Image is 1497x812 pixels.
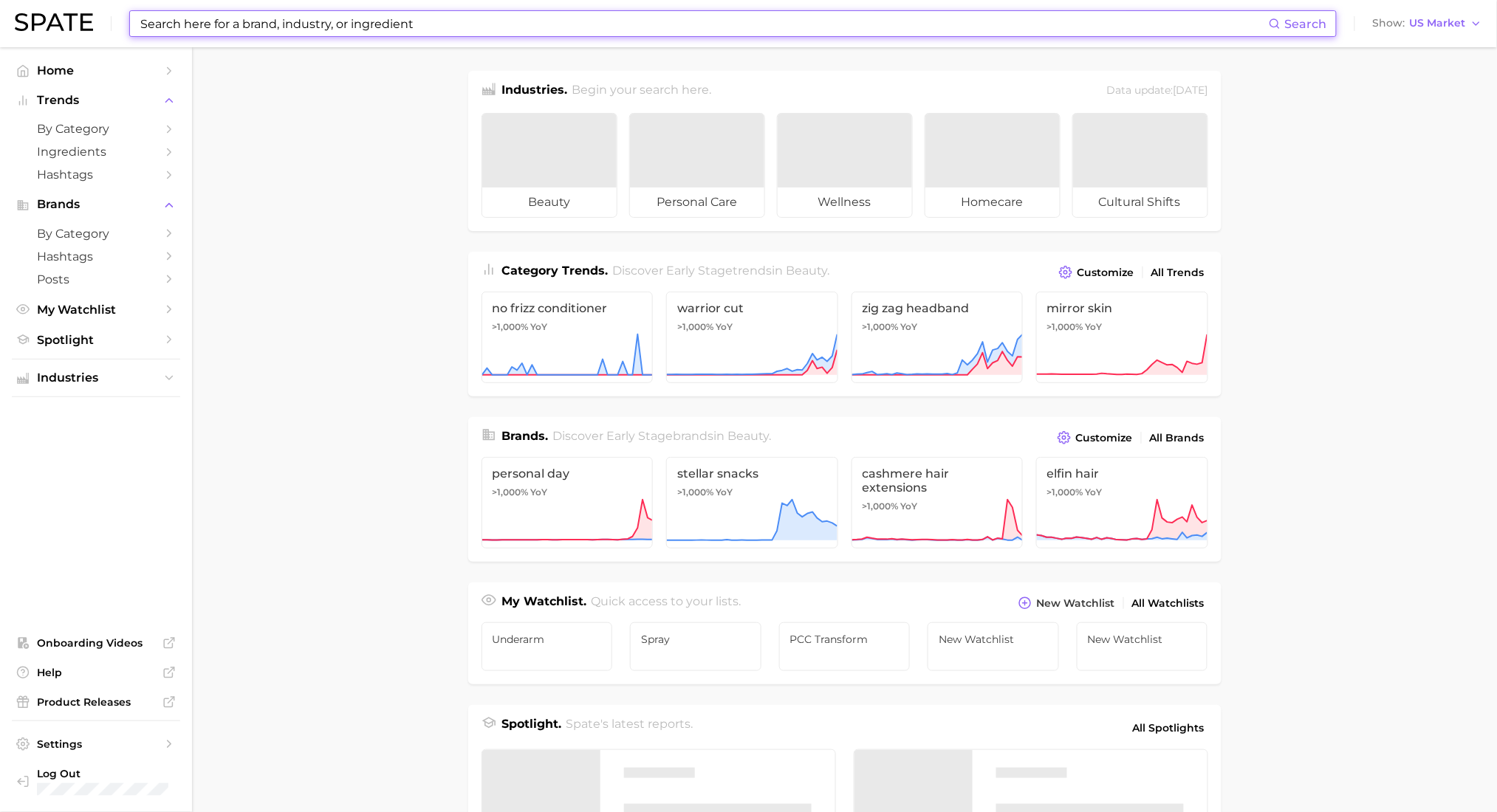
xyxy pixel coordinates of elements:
a: stellar snacks>1,000% YoY [666,457,838,548]
span: beauty [727,429,769,443]
a: wellness [777,113,913,218]
a: Spray [630,622,761,671]
span: no frizz conditioner [493,301,643,315]
a: zig zag headband>1,000% YoY [852,292,1024,383]
span: beauty [482,187,617,217]
button: ShowUS Market [1369,14,1486,33]
a: Underarm [482,622,613,671]
span: Home [37,63,155,78]
span: Spray [641,633,750,645]
h1: Spotlight. [502,715,562,740]
a: Home [12,59,180,82]
span: Show [1373,19,1405,27]
span: personal care [630,187,764,217]
span: Brands . [502,429,549,443]
a: beauty [482,113,617,218]
span: Customize [1078,266,1134,279]
button: Trends [12,89,180,111]
a: PCC Transform [779,622,911,671]
h2: Begin your search here. [572,81,711,101]
span: New Watchlist [1037,597,1115,610]
span: zig zag headband [863,301,1013,315]
a: All Spotlights [1129,715,1208,740]
a: Ingredients [12,140,180,163]
span: mirror skin [1047,301,1197,315]
span: Category Trends . [502,264,609,278]
span: YoY [901,321,918,333]
span: YoY [531,321,548,333]
a: All Watchlists [1128,593,1208,613]
span: >1,000% [493,486,529,498]
a: Onboarding Videos [12,632,180,654]
span: Product Releases [37,695,155,709]
a: Posts [12,268,180,291]
span: My Watchlist [37,303,155,317]
span: All Spotlights [1133,719,1205,737]
a: My Watchlist [12,298,180,321]
span: Customize [1076,432,1133,444]
button: Industries [12,367,180,389]
button: Customize [1055,262,1137,283]
span: YoY [716,321,733,333]
a: Hashtags [12,163,180,186]
span: Spotlight [37,333,155,347]
a: homecare [925,113,1061,218]
button: Customize [1054,427,1136,448]
button: New Watchlist [1015,593,1118,613]
span: YoY [531,486,548,498]
span: Log Out [37,767,168,780]
span: Settings [37,737,155,751]
a: by Category [12,117,180,140]
span: by Category [37,122,155,136]
a: Product Releases [12,691,180,713]
input: Search here for a brand, industry, or ingredient [139,11,1269,36]
span: Hashtags [37,168,155,182]
span: Search [1285,17,1327,31]
span: All Brands [1150,432,1205,444]
a: New Watchlist [1077,622,1208,671]
span: >1,000% [1047,321,1083,332]
h2: Spate's latest reports. [566,715,693,740]
span: New Watchlist [939,633,1048,645]
span: personal day [493,467,643,481]
div: Data update: [DATE] [1107,81,1208,101]
span: Discover Early Stage brands in . [552,429,771,443]
span: wellness [778,187,912,217]
span: elfin hair [1047,467,1197,481]
a: elfin hair>1,000% YoY [1036,457,1208,548]
a: cultural shifts [1072,113,1208,218]
a: no frizz conditioner>1,000% YoY [482,292,654,383]
span: Discover Early Stage trends in . [612,264,829,278]
a: cashmere hair extensions>1,000% YoY [852,457,1024,548]
span: Hashtags [37,250,155,264]
a: warrior cut>1,000% YoY [666,292,838,383]
span: PCC Transform [790,633,900,645]
span: All Trends [1151,266,1205,279]
a: All Trends [1148,263,1208,283]
span: All Watchlists [1132,597,1205,610]
a: Spotlight [12,328,180,351]
span: Help [37,666,155,679]
h1: My Watchlist. [502,593,587,613]
button: Brands [12,193,180,216]
a: New Watchlist [928,622,1059,671]
span: Industries [37,371,155,385]
span: Brands [37,198,155,211]
span: YoY [716,486,733,498]
span: YoY [1086,321,1103,333]
a: personal care [629,113,765,218]
a: mirror skin>1,000% YoY [1036,292,1208,383]
span: cultural shifts [1073,187,1207,217]
a: Hashtags [12,245,180,268]
span: Underarm [493,633,602,645]
span: >1,000% [677,321,713,332]
span: homecare [925,187,1060,217]
span: US Market [1410,19,1466,27]
span: >1,000% [493,321,529,332]
span: Ingredients [37,145,155,159]
span: YoY [901,500,918,512]
span: >1,000% [677,486,713,498]
span: >1,000% [1047,486,1083,498]
span: cashmere hair extensions [863,467,1013,495]
h1: Industries. [502,81,568,101]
